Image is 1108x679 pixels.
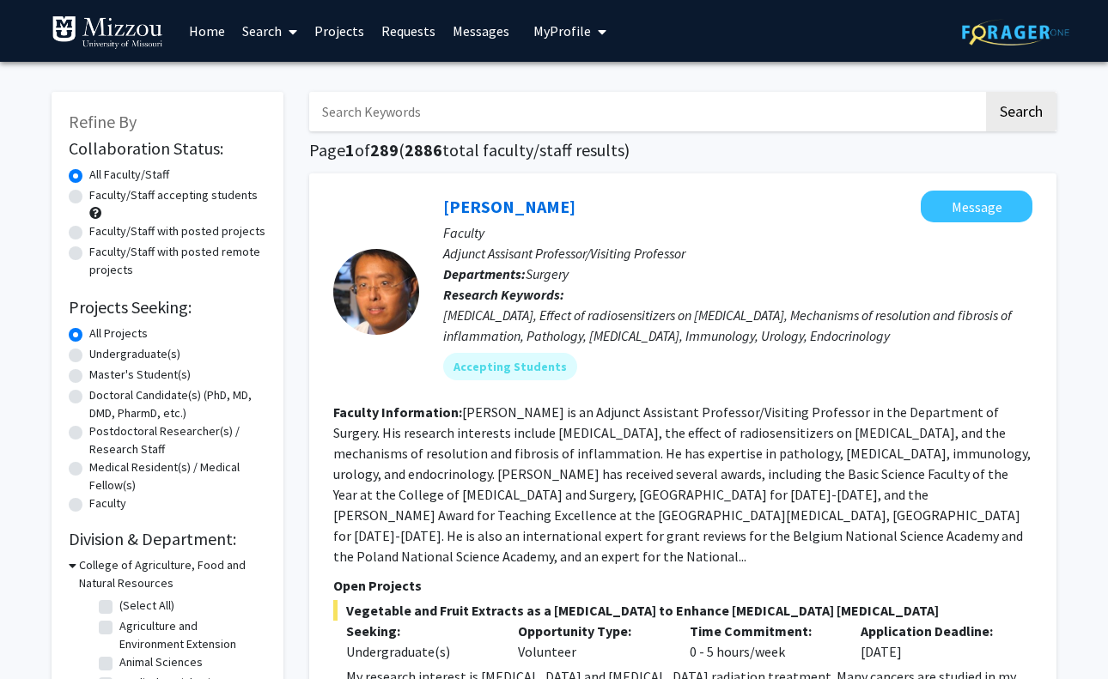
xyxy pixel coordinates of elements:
label: All Projects [89,324,148,343]
fg-read-more: [PERSON_NAME] is an Adjunct Assistant Professor/Visiting Professor in the Department of Surgery. ... [333,403,1031,565]
a: Messages [444,1,518,61]
div: [DATE] [848,621,1020,662]
iframe: Chat [13,602,73,666]
div: 0 - 5 hours/week [677,621,849,662]
h3: College of Agriculture, Food and Natural Resources [79,556,266,592]
span: 289 [370,139,399,161]
mat-chip: Accepting Students [443,353,577,380]
b: Departments: [443,265,526,282]
img: University of Missouri Logo [52,15,163,50]
h1: Page of ( total faculty/staff results) [309,140,1056,161]
label: Animal Sciences [119,653,203,671]
label: Master's Student(s) [89,366,191,384]
p: Opportunity Type: [518,621,664,641]
label: Postdoctoral Researcher(s) / Research Staff [89,422,266,458]
button: Message Yujiang Fang [921,191,1032,222]
img: ForagerOne Logo [962,19,1069,45]
div: Undergraduate(s) [346,641,492,662]
span: Refine By [69,111,137,132]
p: Application Deadline: [861,621,1007,641]
span: 2886 [405,139,442,161]
span: My Profile [533,22,591,39]
p: Adjunct Assisant Professor/Visiting Professor [443,243,1032,264]
a: Requests [373,1,444,61]
a: [PERSON_NAME] [443,196,575,217]
h2: Collaboration Status: [69,138,266,159]
label: Faculty/Staff with posted remote projects [89,243,266,279]
span: Surgery [526,265,569,282]
div: [MEDICAL_DATA], Effect of radiosensitizers on [MEDICAL_DATA], Mechanisms of resolution and fibros... [443,305,1032,346]
p: Seeking: [346,621,492,641]
a: Projects [306,1,373,61]
span: Vegetable and Fruit Extracts as a [MEDICAL_DATA] to Enhance [MEDICAL_DATA] [MEDICAL_DATA] [333,600,1032,621]
p: Open Projects [333,575,1032,596]
b: Research Keywords: [443,286,564,303]
label: Agriculture and Environment Extension [119,617,262,653]
label: Faculty/Staff with posted projects [89,222,265,240]
label: Faculty [89,494,126,512]
p: Time Commitment: [690,621,836,641]
label: Medical Resident(s) / Medical Fellow(s) [89,458,266,494]
b: Faculty Information: [333,403,462,421]
button: Search [986,92,1056,131]
span: 1 [345,139,355,161]
h2: Projects Seeking: [69,297,266,318]
a: Home [180,1,234,61]
label: Undergraduate(s) [89,345,180,363]
input: Search Keywords [309,92,983,131]
label: Doctoral Candidate(s) (PhD, MD, DMD, PharmD, etc.) [89,386,266,422]
div: Volunteer [505,621,677,662]
p: Faculty [443,222,1032,243]
a: Search [234,1,306,61]
label: All Faculty/Staff [89,166,169,184]
label: Faculty/Staff accepting students [89,186,258,204]
label: (Select All) [119,597,174,615]
h2: Division & Department: [69,529,266,549]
